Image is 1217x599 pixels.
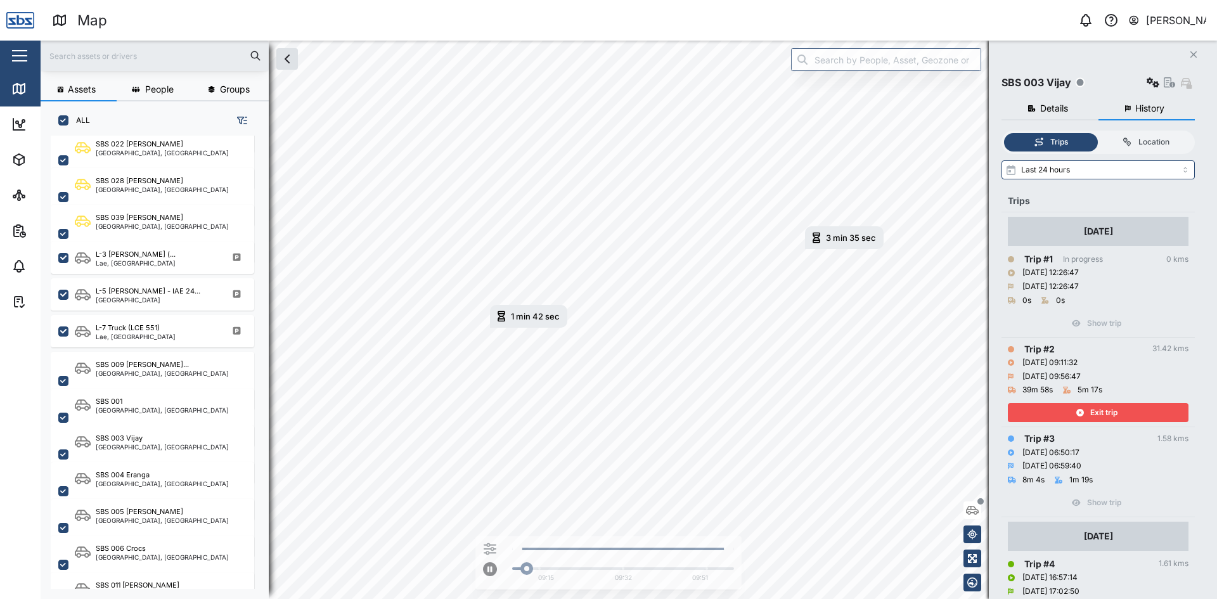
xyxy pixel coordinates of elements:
div: [DATE] [1084,224,1113,238]
div: Lae, [GEOGRAPHIC_DATA] [96,333,176,340]
div: [GEOGRAPHIC_DATA], [GEOGRAPHIC_DATA] [96,150,229,156]
span: History [1135,104,1164,113]
div: [DATE] [1084,529,1113,543]
div: Map [77,10,107,32]
div: [GEOGRAPHIC_DATA], [GEOGRAPHIC_DATA] [96,370,229,377]
div: 09:32 [615,573,632,583]
div: [GEOGRAPHIC_DATA], [GEOGRAPHIC_DATA] [96,186,229,193]
div: Lae, [GEOGRAPHIC_DATA] [96,260,176,266]
img: Main Logo [6,6,34,34]
div: [DATE] 06:50:17 [1022,447,1079,459]
input: Select range [1001,160,1195,179]
div: SBS 011 [PERSON_NAME] [96,580,179,591]
div: [GEOGRAPHIC_DATA], [GEOGRAPHIC_DATA] [96,407,229,413]
div: Assets [33,153,72,167]
span: Assets [68,85,96,94]
div: Dashboard [33,117,90,131]
button: Exit trip [1008,403,1188,422]
div: In progress [1063,254,1103,266]
div: 31.42 kms [1152,343,1188,355]
span: Groups [220,85,250,94]
div: SBS 003 Vijay [1001,75,1071,91]
div: 3 min 35 sec [826,234,876,242]
div: [GEOGRAPHIC_DATA] [96,297,200,303]
div: Trip # 2 [1024,342,1055,356]
span: Details [1040,104,1068,113]
div: SBS 004 Eranga [96,470,150,480]
div: SBS 039 [PERSON_NAME] [96,212,183,223]
div: Map [33,82,61,96]
div: 1.61 kms [1159,558,1188,570]
div: 0s [1056,295,1065,307]
div: 5m 17s [1078,384,1102,396]
div: SBS 022 [PERSON_NAME] [96,139,183,150]
div: SBS 009 [PERSON_NAME]... [96,359,189,370]
div: [DATE] 17:02:50 [1022,586,1079,598]
div: 0 kms [1166,254,1188,266]
input: Search assets or drivers [48,46,261,65]
div: Sites [33,188,63,202]
div: [GEOGRAPHIC_DATA], [GEOGRAPHIC_DATA] [96,223,229,229]
span: Exit trip [1090,404,1117,422]
div: 1.58 kms [1157,433,1188,445]
input: Search by People, Asset, Geozone or Place [791,48,981,71]
div: 8m 4s [1022,474,1045,486]
label: ALL [68,115,90,126]
div: [DATE] 12:26:47 [1022,267,1079,279]
div: Location [1138,136,1169,148]
div: Trip # 3 [1024,432,1055,446]
div: SBS 003 Vijay [96,433,143,444]
div: 39m 58s [1022,384,1053,396]
span: People [145,85,174,94]
div: L-3 [PERSON_NAME] (... [96,249,176,260]
div: [DATE] 09:11:32 [1022,357,1078,369]
div: [PERSON_NAME] [1146,13,1207,29]
div: L-5 [PERSON_NAME] - IAE 24... [96,286,200,297]
div: Reports [33,224,76,238]
div: Trips [1008,194,1188,208]
div: Alarms [33,259,72,273]
div: grid [51,136,268,589]
div: [GEOGRAPHIC_DATA], [GEOGRAPHIC_DATA] [96,444,229,450]
div: Tasks [33,295,68,309]
div: 1 min 42 sec [511,312,560,321]
canvas: Map [41,41,1217,599]
div: Trip # 1 [1024,252,1053,266]
div: SBS 005 [PERSON_NAME] [96,506,183,517]
div: [DATE] 06:59:40 [1022,460,1081,472]
div: SBS 028 [PERSON_NAME] [96,176,183,186]
div: Trip # 4 [1024,557,1055,571]
div: 09:51 [692,573,708,583]
div: Map marker [805,226,884,249]
div: Trips [1050,136,1068,148]
div: [GEOGRAPHIC_DATA], [GEOGRAPHIC_DATA] [96,517,229,524]
div: [DATE] 09:56:47 [1022,371,1081,383]
button: [PERSON_NAME] [1128,11,1207,29]
div: 0s [1022,295,1031,307]
div: Map marker [490,305,567,328]
div: [DATE] 12:26:47 [1022,281,1079,293]
div: 09:15 [538,573,554,583]
div: [GEOGRAPHIC_DATA], [GEOGRAPHIC_DATA] [96,554,229,560]
div: [GEOGRAPHIC_DATA], [GEOGRAPHIC_DATA] [96,480,229,487]
div: L-7 Truck (LCE 551) [96,323,160,333]
div: SBS 006 Crocs [96,543,146,554]
div: [DATE] 16:57:14 [1022,572,1078,584]
div: 1m 19s [1069,474,1093,486]
div: SBS 001 [96,396,122,407]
